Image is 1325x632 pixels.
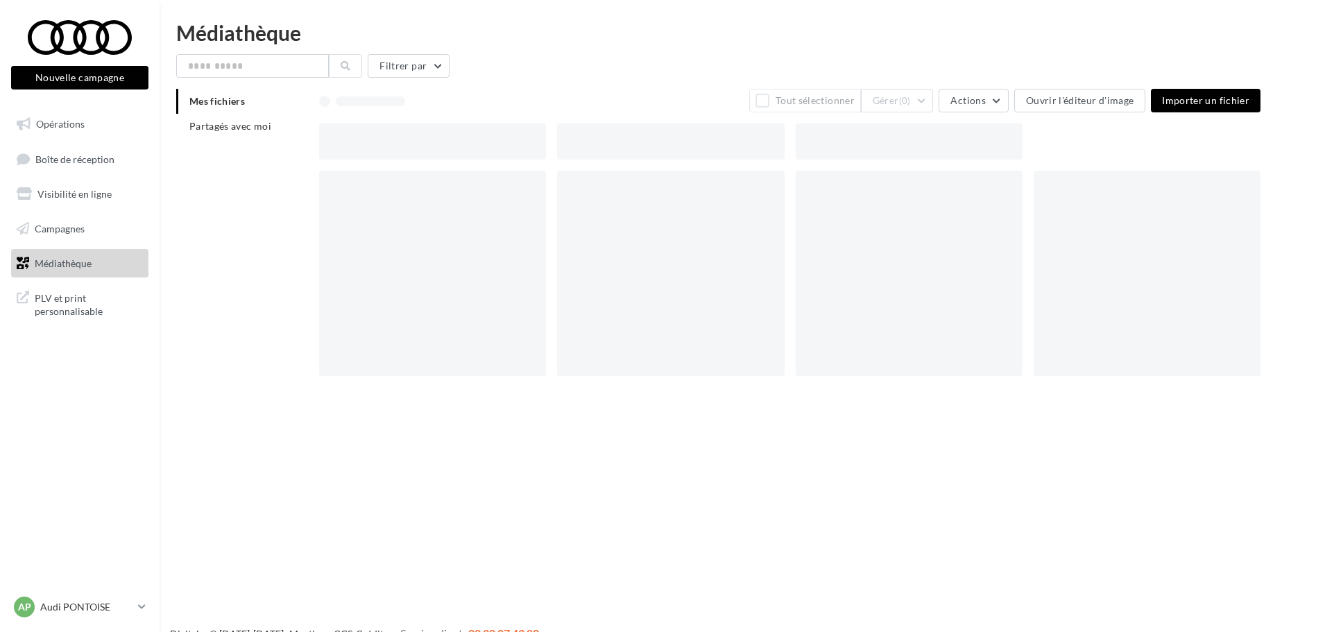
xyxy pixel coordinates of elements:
[37,188,112,200] span: Visibilité en ligne
[8,214,151,244] a: Campagnes
[368,54,450,78] button: Filtrer par
[35,289,143,318] span: PLV et print personnalisable
[1014,89,1145,112] button: Ouvrir l'éditeur d'image
[189,120,271,132] span: Partagés avec moi
[1151,89,1260,112] button: Importer un fichier
[8,144,151,174] a: Boîte de réception
[40,600,132,614] p: Audi PONTOISE
[861,89,934,112] button: Gérer(0)
[8,283,151,324] a: PLV et print personnalisable
[899,95,911,106] span: (0)
[176,22,1308,43] div: Médiathèque
[36,118,85,130] span: Opérations
[1162,94,1249,106] span: Importer un fichier
[35,153,114,164] span: Boîte de réception
[749,89,860,112] button: Tout sélectionner
[8,180,151,209] a: Visibilité en ligne
[8,249,151,278] a: Médiathèque
[950,94,985,106] span: Actions
[18,600,31,614] span: AP
[11,66,148,89] button: Nouvelle campagne
[939,89,1008,112] button: Actions
[35,223,85,234] span: Campagnes
[8,110,151,139] a: Opérations
[35,257,92,268] span: Médiathèque
[11,594,148,620] a: AP Audi PONTOISE
[189,95,245,107] span: Mes fichiers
